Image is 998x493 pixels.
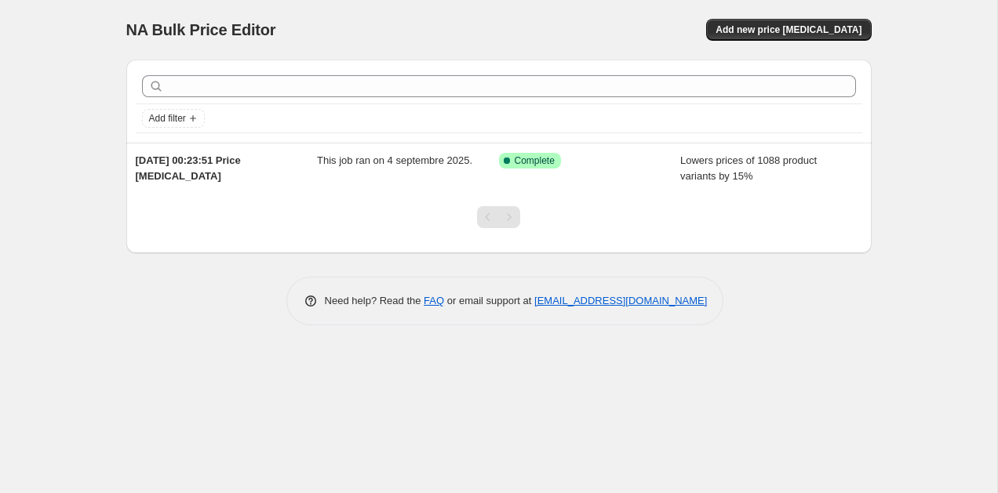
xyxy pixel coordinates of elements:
span: Complete [515,154,555,167]
span: Add filter [149,112,186,125]
span: Lowers prices of 1088 product variants by 15% [680,154,817,182]
span: This job ran on 4 septembre 2025. [317,154,472,166]
span: or email support at [444,295,534,306]
span: NA Bulk Price Editor [126,21,276,38]
span: Add new price [MEDICAL_DATA] [716,24,861,36]
button: Add new price [MEDICAL_DATA] [706,19,871,41]
nav: Pagination [477,206,520,228]
a: [EMAIL_ADDRESS][DOMAIN_NAME] [534,295,707,306]
span: [DATE] 00:23:51 Price [MEDICAL_DATA] [136,154,241,182]
a: FAQ [424,295,444,306]
button: Add filter [142,109,205,128]
span: Need help? Read the [325,295,424,306]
